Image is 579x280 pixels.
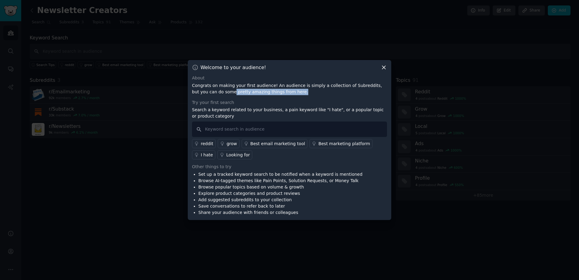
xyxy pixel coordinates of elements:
h3: Welcome to your audience! [200,64,266,71]
a: Best email marketing tool [242,139,308,148]
p: Search a keyword related to your business, a pain keyword like "I hate", or a popular topic or pr... [192,107,387,119]
a: reddit [192,139,216,148]
li: Share your audience with friends or colleagues [198,209,362,216]
a: I hate [192,150,215,159]
li: Browse popular topics based on volume & growth [198,184,362,190]
a: Looking for [217,150,252,159]
div: Best email marketing tool [250,141,305,147]
div: About [192,75,387,81]
div: Best marketing platform [318,141,370,147]
a: Best marketing platform [309,139,372,148]
div: I hate [201,152,213,158]
li: Browse AI-tagged themes like Pain Points, Solution Requests, or Money Talk [198,178,362,184]
li: Add suggested subreddits to your collection [198,197,362,203]
li: Set up a tracked keyword search to be notified when a keyword is mentioned [198,171,362,178]
li: Explore product categories and product reviews [198,190,362,197]
a: grow [218,139,239,148]
div: reddit [201,141,213,147]
li: Save conversations to refer back to later [198,203,362,209]
div: grow [227,141,237,147]
div: Looking for [226,152,250,158]
div: Other things to try [192,164,387,170]
p: Congrats on making your first audience! An audience is simply a collection of Subreddits, but you... [192,82,387,95]
input: Keyword search in audience [192,122,387,137]
div: Try your first search [192,99,387,106]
